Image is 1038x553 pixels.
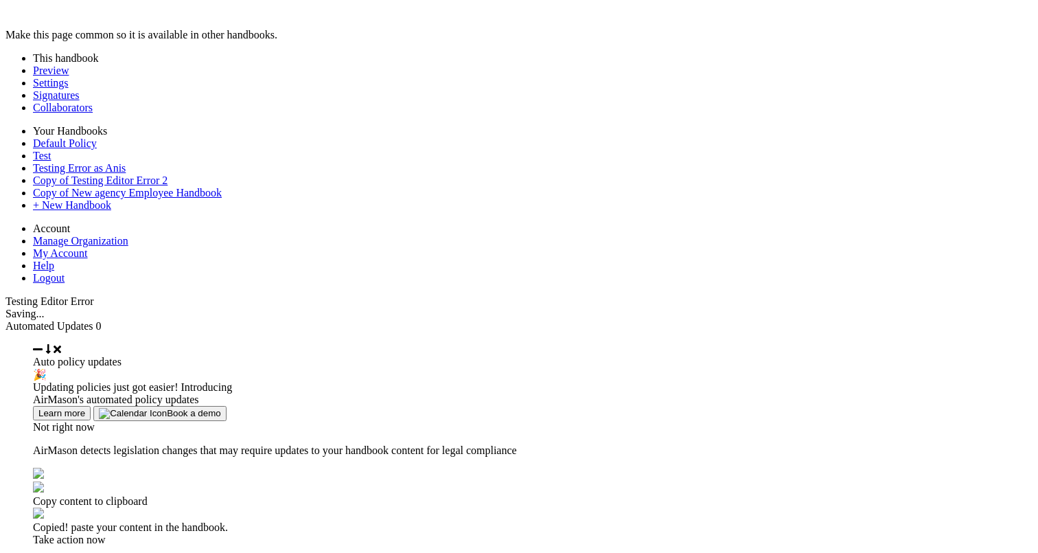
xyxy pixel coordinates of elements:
li: Account [33,223,1033,235]
span: 0 [96,320,102,332]
div: Copied! paste your content in the handbook. [33,521,1033,534]
span: Take action now [33,534,106,545]
button: Book a demo [93,406,227,421]
span: Testing Editor Error [5,295,94,307]
a: Default Policy [33,137,97,149]
img: copy.svg [33,508,44,519]
a: Help [33,260,54,271]
li: This handbook [33,52,1033,65]
a: Signatures [33,89,80,101]
a: Logout [33,272,65,284]
img: Calendar Icon [99,408,167,419]
a: Preview [33,65,69,76]
a: Test [33,150,51,161]
a: Copy of New agency Employee Handbook [33,187,222,199]
div: Copy content to clipboard [33,495,1033,508]
a: Testing Error as Anis [33,162,126,174]
div: 🎉 [33,368,1033,381]
button: Learn more [33,406,91,420]
span: Automated Updates [5,320,93,332]
div: AirMason's automated policy updates [33,394,1033,406]
span: Saving... [5,308,44,319]
div: Not right now [33,421,1033,433]
a: + New Handbook [33,199,111,211]
li: Your Handbooks [33,125,1033,137]
a: Copy of Testing Editor Error 2 [33,174,168,186]
a: Settings [33,77,69,89]
img: back.svg [33,468,44,479]
span: Auto policy updates [33,356,122,368]
div: Updating policies just got easier! Introducing [33,381,1033,394]
a: My Account [33,247,88,259]
a: Manage Organization [33,235,128,247]
p: AirMason detects legislation changes that may require updates to your handbook content for legal ... [33,444,1033,457]
a: Collaborators [33,102,93,113]
div: Make this page common so it is available in other handbooks. [5,29,1033,41]
img: copy.svg [33,482,44,493]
